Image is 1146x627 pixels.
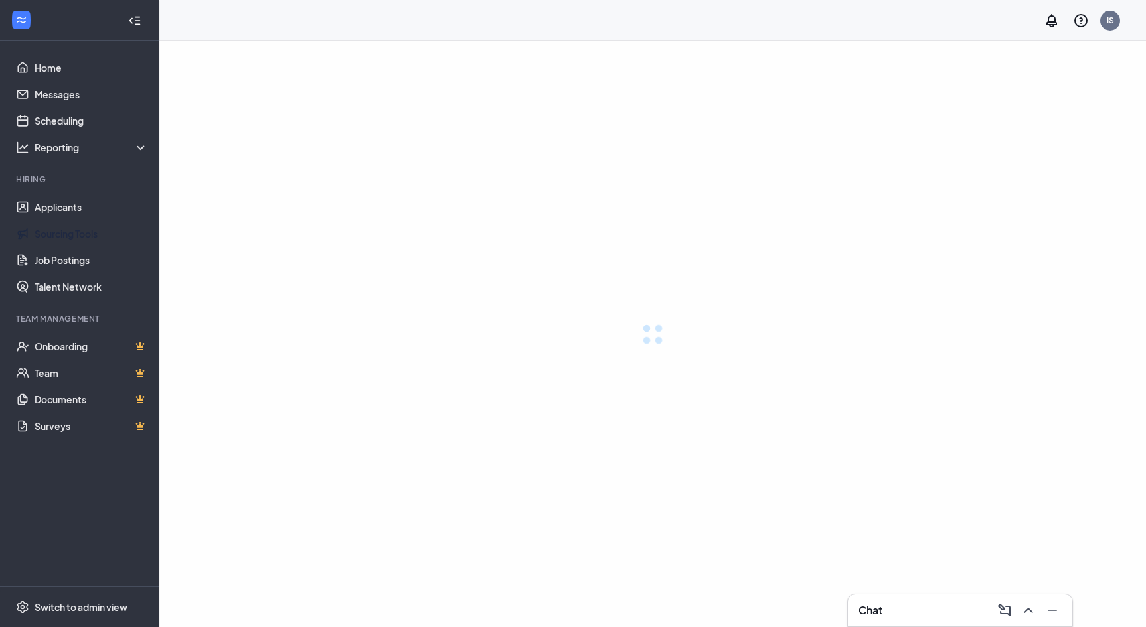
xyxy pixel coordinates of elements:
a: Sourcing Tools [35,220,148,247]
svg: QuestionInfo [1073,13,1089,29]
div: Reporting [35,141,149,154]
div: Team Management [16,313,145,324]
a: DocumentsCrown [35,386,148,413]
svg: Settings [16,600,29,614]
button: ComposeMessage [993,600,1014,621]
div: Hiring [16,174,145,185]
a: Scheduling [35,107,148,134]
svg: Notifications [1044,13,1060,29]
svg: ChevronUp [1021,602,1036,618]
svg: Collapse [128,14,141,27]
svg: ComposeMessage [997,602,1013,618]
button: ChevronUp [1017,600,1038,621]
button: Minimize [1040,600,1062,621]
a: TeamCrown [35,360,148,386]
svg: Analysis [16,141,29,154]
h3: Chat [859,603,882,618]
a: Applicants [35,194,148,220]
svg: Minimize [1044,602,1060,618]
a: Messages [35,81,148,107]
a: Home [35,54,148,81]
a: SurveysCrown [35,413,148,439]
svg: WorkstreamLogo [15,13,28,27]
a: OnboardingCrown [35,333,148,360]
div: Switch to admin view [35,600,127,614]
a: Talent Network [35,273,148,300]
a: Job Postings [35,247,148,273]
div: IS [1107,15,1114,26]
